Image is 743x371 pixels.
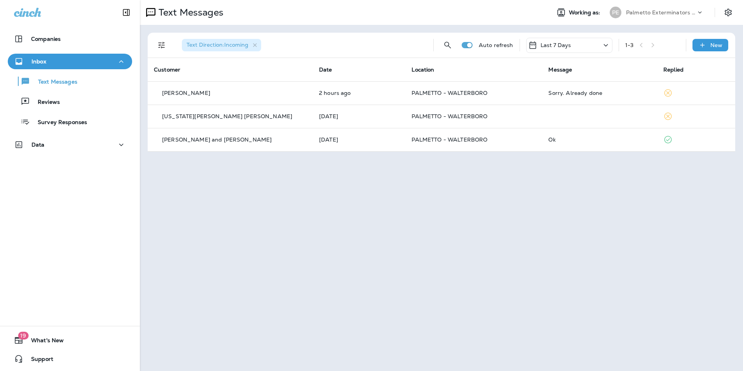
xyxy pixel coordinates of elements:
[187,41,248,48] span: Text Direction : Incoming
[541,42,571,48] p: Last 7 Days
[154,66,180,73] span: Customer
[548,66,572,73] span: Message
[319,136,399,143] p: Sep 26, 2025 06:45 PM
[31,58,46,65] p: Inbox
[31,142,45,148] p: Data
[721,5,735,19] button: Settings
[30,79,77,86] p: Text Messages
[548,90,651,96] div: Sorry. Already done
[548,136,651,143] div: Ok
[710,42,722,48] p: New
[479,42,513,48] p: Auto refresh
[18,332,28,339] span: 19
[30,99,60,106] p: Reviews
[8,351,132,367] button: Support
[440,37,455,53] button: Search Messages
[162,113,292,119] p: [US_STATE][PERSON_NAME] [PERSON_NAME]
[155,7,223,18] p: Text Messages
[8,73,132,89] button: Text Messages
[569,9,602,16] span: Working as:
[8,93,132,110] button: Reviews
[30,119,87,126] p: Survey Responses
[319,113,399,119] p: Sep 29, 2025 03:06 PM
[663,66,684,73] span: Replied
[23,356,53,365] span: Support
[412,89,487,96] span: PALMETTO - WALTERBORO
[626,9,696,16] p: Palmetto Exterminators LLC
[412,66,434,73] span: Location
[412,136,487,143] span: PALMETTO - WALTERBORO
[610,7,621,18] div: PE
[319,66,332,73] span: Date
[23,337,64,346] span: What's New
[8,137,132,152] button: Data
[162,136,272,143] p: [PERSON_NAME] and [PERSON_NAME]
[31,36,61,42] p: Companies
[625,42,633,48] div: 1 - 3
[154,37,169,53] button: Filters
[182,39,261,51] div: Text Direction:Incoming
[8,31,132,47] button: Companies
[8,54,132,69] button: Inbox
[8,114,132,130] button: Survey Responses
[412,113,487,120] span: PALMETTO - WALTERBORO
[115,5,137,20] button: Collapse Sidebar
[319,90,399,96] p: Oct 2, 2025 08:41 AM
[162,90,210,96] p: [PERSON_NAME]
[8,332,132,348] button: 19What's New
